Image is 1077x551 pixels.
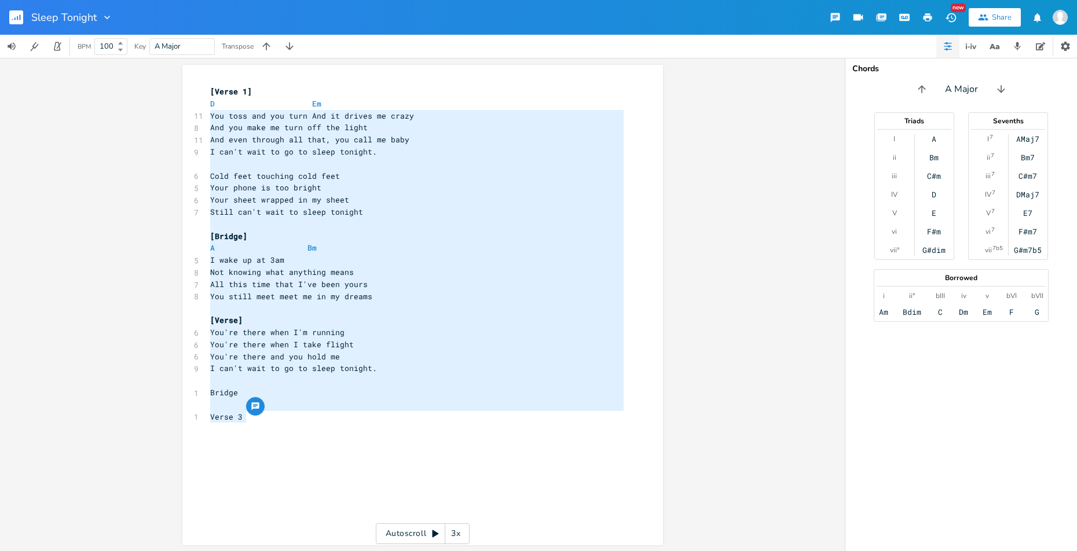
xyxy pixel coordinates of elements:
[210,291,372,302] span: You still meet meet me in my dreams
[891,190,897,199] div: IV
[210,339,354,350] span: You're there when I take flight
[31,12,97,23] span: Sleep Tonight
[983,307,992,317] div: Em
[986,208,991,218] div: V
[1053,10,1068,25] img: Mike Hind
[936,291,945,300] div: bIII
[210,243,215,253] span: A
[959,307,968,317] div: Dm
[1014,245,1042,255] div: G#m7b5
[210,207,363,217] span: Still can't wait to sleep tonight
[1016,134,1039,144] div: AMaj7
[969,8,1021,27] button: Share
[879,307,888,317] div: Am
[376,523,470,544] div: Autoscroll
[210,134,409,145] span: And even through all that, you call me baby
[987,153,990,162] div: ii
[852,65,1070,73] div: Chords
[932,190,936,199] div: D
[986,227,991,236] div: vi
[210,86,252,97] span: [Verse 1]
[210,387,238,398] span: Bridge
[985,190,991,199] div: IV
[222,43,254,50] div: Transpose
[985,245,992,255] div: vii
[992,12,1012,23] div: Share
[938,307,943,317] div: C
[992,244,1003,253] sup: 7b5
[883,291,885,300] div: i
[210,194,349,205] span: Your sheet wrapped in my sheet
[1019,227,1037,236] div: F#m7
[875,117,954,124] div: Triads
[210,351,340,362] span: You're there and you hold me
[1023,208,1032,218] div: E7
[210,363,377,373] span: I can't wait to go to sleep tonight.
[134,43,146,50] div: Key
[210,279,368,289] span: All this time that I've been yours
[210,412,243,422] span: Verse 3
[939,7,962,28] button: New
[210,255,284,265] span: I wake up at 3am
[1019,171,1037,181] div: C#m7
[893,134,895,144] div: I
[210,98,215,109] span: D
[1006,291,1017,300] div: bVI
[1009,307,1014,317] div: F
[961,291,966,300] div: iv
[892,171,897,181] div: iii
[893,153,896,162] div: ii
[927,171,941,181] div: C#m
[155,41,181,52] span: A Major
[969,117,1047,124] div: Sevenths
[951,3,966,12] div: New
[932,134,936,144] div: A
[78,43,91,50] div: BPM
[210,111,414,121] span: You toss and you turn And it drives me crazy
[987,134,989,144] div: I
[890,245,899,255] div: vii°
[210,146,377,157] span: I can't wait to go to sleep tonight.
[932,208,936,218] div: E
[210,231,247,241] span: [Bridge]
[210,315,243,325] span: [Verse]
[210,327,345,337] span: You're there when I'm running
[922,245,946,255] div: G#dim
[892,208,897,218] div: V
[990,133,993,142] sup: 7
[927,227,941,236] div: F#m
[929,153,939,162] div: Bm
[312,98,321,109] span: Em
[909,291,915,300] div: ii°
[903,307,921,317] div: Bdim
[991,225,995,234] sup: 7
[991,170,995,179] sup: 7
[986,171,991,181] div: iii
[1035,307,1039,317] div: G
[307,243,317,253] span: Bm
[991,207,995,216] sup: 7
[945,83,978,96] span: A Major
[1016,190,1039,199] div: DMaj7
[210,182,321,193] span: Your phone is too bright
[892,227,897,236] div: vi
[991,151,994,160] sup: 7
[210,171,340,181] span: Cold feet touching cold feet
[1031,291,1043,300] div: bVII
[445,523,466,544] div: 3x
[992,188,995,197] sup: 7
[1021,153,1035,162] div: Bm7
[874,274,1048,281] div: Borrowed
[210,122,368,133] span: And you make me turn off the light
[986,291,989,300] div: v
[210,267,354,277] span: Not knowing what anything means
